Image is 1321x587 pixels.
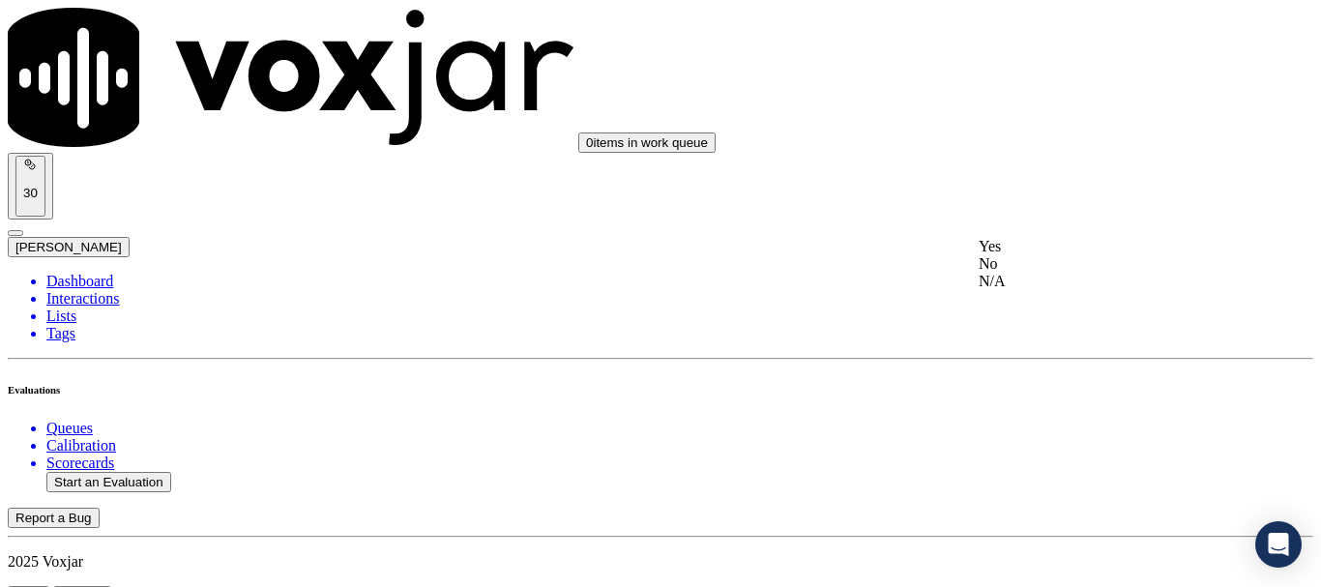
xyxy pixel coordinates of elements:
[46,455,1313,472] a: Scorecards
[1255,521,1302,568] div: Open Intercom Messenger
[8,237,130,257] button: [PERSON_NAME]
[46,308,1313,325] a: Lists
[8,553,1313,571] p: 2025 Voxjar
[15,240,122,254] span: [PERSON_NAME]
[46,273,1313,290] a: Dashboard
[46,472,171,492] button: Start an Evaluation
[46,420,1313,437] a: Queues
[979,238,1224,255] div: Yes
[8,384,1313,396] h6: Evaluations
[15,156,45,217] button: 30
[979,273,1224,290] div: N/A
[8,508,100,528] button: Report a Bug
[979,255,1224,273] div: No
[8,8,574,147] img: voxjar logo
[46,437,1313,455] a: Calibration
[46,325,1313,342] a: Tags
[8,153,53,220] button: 30
[578,132,716,153] button: 0items in work queue
[23,186,38,200] p: 30
[46,290,1313,308] a: Interactions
